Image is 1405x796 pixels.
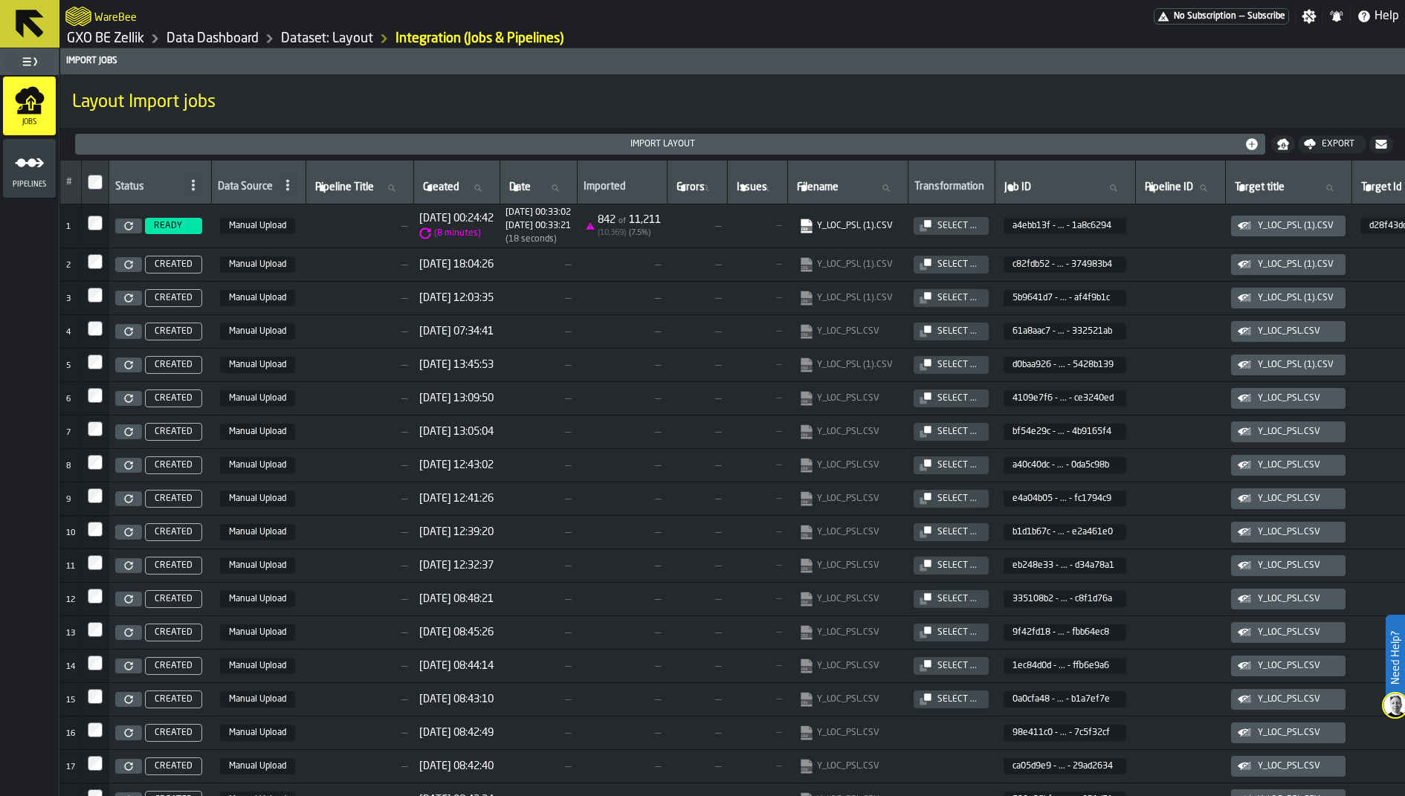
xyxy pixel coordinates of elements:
span: [DATE] 07:34:41 [419,326,494,337]
span: Manual Upload [220,624,295,641]
span: d0baa926-5756-4063-a659-75b35428b139 [1004,357,1126,373]
span: eb248e33-8487-4403-b57e-b155d34a78a1 [1004,557,1126,574]
span: 3 [66,295,71,303]
a: CREATED [142,557,205,575]
span: — [583,259,661,271]
span: — [506,292,571,304]
span: label [509,181,531,193]
a: link-to-/wh/i/5fa160b1-7992-442a-9057-4226e3d2ae6d/pricing/ [1154,8,1289,25]
span: 5b9641d7-a8d3-402c-9a5a-27a1af4f9b1c [1004,290,1126,306]
button: button-Y_LOC_PSL (1).CSV [1231,355,1346,375]
span: Y_LOC_PSL.CSV [796,488,899,509]
input: label [312,178,407,198]
a: link-to-null [799,525,893,540]
label: button-toggle-Toggle Full Menu [3,51,56,72]
span: CREATED [155,259,193,270]
span: — [673,220,721,232]
span: Manual Upload [220,424,295,440]
div: Y_LOC_PSL.CSV [1252,560,1340,571]
div: Imported [584,181,661,195]
span: CREATED [155,427,193,437]
span: CREATED [155,460,193,470]
span: [DATE] 00:24:42 [419,213,494,224]
span: Y_LOC_PSL.CSV [796,622,899,643]
div: Y_LOC_PSL.CSV [1252,728,1340,738]
span: label [797,181,839,193]
div: Select ... [931,527,983,537]
input: InputCheckbox-label-react-aria9487514647-:r6h: [88,288,103,302]
span: Manual Upload [220,256,295,273]
label: InputCheckbox-label-react-aria9487514647-:r64: [88,175,103,190]
input: InputCheckbox-label-react-aria9487514647-:r6l: [88,421,103,436]
div: Y_LOC_PSL.CSV [1252,494,1340,504]
button: button- [1271,135,1295,153]
div: Time between creation and start (import delay / Re-Import) [419,227,494,239]
span: Y_LOC_PSL (1).CSV [796,254,899,275]
a: CREATED [142,356,205,374]
button: button-Import layout [75,134,1265,155]
span: — [311,259,407,271]
button: button-Y_LOC_PSL.CSV [1231,455,1346,476]
label: InputCheckbox-label-react-aria9487514647-:r6m: [88,455,103,470]
span: Y_LOC_PSL.CSV [796,756,899,777]
button: button-Select ... [914,523,989,541]
div: Menu Subscription [1154,8,1289,25]
div: Transformation [914,181,989,195]
span: Manual Upload [220,457,295,473]
label: button-toggle-Help [1351,7,1405,25]
span: CREATED [155,560,193,571]
span: CREATED [155,594,193,604]
button: button-Y_LOC_PSL.CSV [1231,689,1346,710]
button: button-Select ... [914,624,989,641]
span: CREATED [155,694,193,705]
span: [DATE] 13:45:53 [419,359,494,371]
input: label [1232,178,1346,198]
nav: Breadcrumb [65,30,732,48]
label: InputCheckbox-label-react-aria9487514647-:r6g: [88,254,103,269]
div: Y_LOC_PSL.CSV [1252,594,1340,604]
span: — [311,292,407,304]
a: link-to-null [799,257,893,272]
div: Export [1316,139,1360,149]
span: label [1361,181,1402,193]
div: Completed at 1758152001557 [506,221,571,231]
span: — [733,326,781,337]
span: CREATED [155,527,193,537]
span: Y_LOC_PSL (1).CSV [796,288,899,308]
span: — [583,326,661,337]
a: link-to-null [799,625,893,640]
button: button-Select ... [914,389,989,407]
label: InputCheckbox-label-react-aria9487514647-:r6o: [88,522,103,537]
span: — [506,326,571,337]
a: link-to-null [799,391,893,406]
span: Y_LOC_PSL (1).CSV [796,355,899,375]
span: Manual Upload [220,218,295,234]
span: Pipelines [3,181,56,189]
a: CREATED [142,289,205,307]
div: Y_LOC_PSL.CSV [1252,627,1340,638]
label: Need Help? [1387,616,1404,699]
span: READY [154,221,182,231]
span: of [618,217,626,225]
div: Import duration (start to completion) [506,234,571,245]
button: button-Y_LOC_PSL.CSV [1231,622,1346,643]
span: c82fdb52-7b78-4a73-ba49-7873374983b4 [1004,256,1126,273]
label: InputCheckbox-label-react-aria9487514647-:r6i: [88,321,103,336]
span: a40c40dc-3830-452f-86f9-fab60da5c98b [1004,457,1126,473]
a: CREATED [142,757,205,775]
a: CREATED [142,456,205,474]
span: a4ebb13f-057f-4155-9bf5-259a1a8c6294 [1004,218,1126,234]
span: Y_LOC_PSL.CSV [796,722,899,743]
button: button-Y_LOC_PSL (1).CSV [1231,254,1346,275]
a: link-to-null [799,458,893,473]
a: CREATED [142,323,205,340]
a: CREATED [142,423,205,441]
button: button-Select ... [914,423,989,441]
h2: Sub Title [94,9,137,24]
a: logo-header [65,3,91,30]
span: CREATED [155,761,193,771]
label: InputCheckbox-label-react-aria9487514647-:r6f: [88,216,103,230]
span: Help [1375,7,1399,25]
button: button-Select ... [914,256,989,274]
span: Y_LOC_PSL.CSV [796,455,899,476]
